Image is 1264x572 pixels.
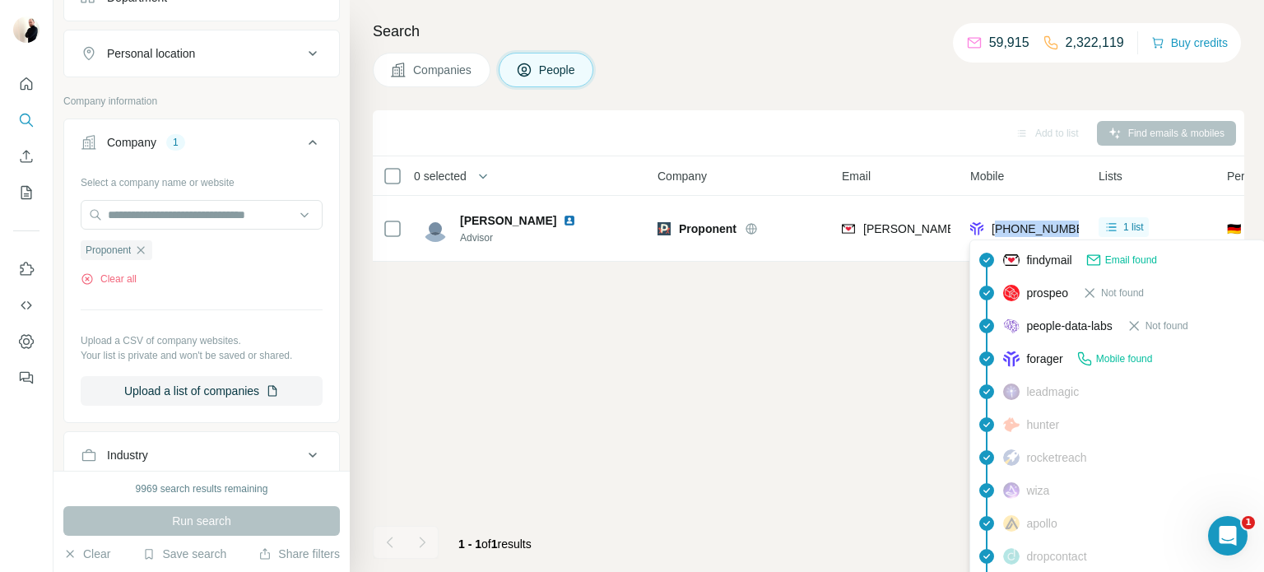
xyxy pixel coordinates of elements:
[1003,384,1020,400] img: provider leadmagic logo
[539,62,577,78] span: People
[1003,515,1020,532] img: provider apollo logo
[107,134,156,151] div: Company
[1242,516,1255,529] span: 1
[563,214,576,227] img: LinkedIn logo
[970,168,1004,184] span: Mobile
[992,222,1095,235] span: [PHONE_NUMBER]
[373,20,1244,43] h4: Search
[1026,351,1062,367] span: forager
[458,537,481,551] span: 1 - 1
[63,546,110,562] button: Clear
[107,45,195,62] div: Personal location
[458,537,532,551] span: results
[1227,221,1241,237] span: 🇩🇪
[1003,285,1020,301] img: provider prospeo logo
[64,34,339,73] button: Personal location
[970,221,983,237] img: provider forager logo
[422,216,448,242] img: Avatar
[1026,482,1049,499] span: wiza
[460,212,556,229] span: [PERSON_NAME]
[1101,286,1144,300] span: Not found
[1026,252,1071,268] span: findymail
[1066,33,1124,53] p: 2,322,119
[1026,384,1079,400] span: leadmagic
[658,222,671,235] img: Logo of Proponent
[13,327,39,356] button: Dashboard
[81,333,323,348] p: Upload a CSV of company websites.
[13,105,39,135] button: Search
[1003,319,1020,333] img: provider people-data-labs logo
[842,168,871,184] span: Email
[1145,319,1188,333] span: Not found
[13,178,39,207] button: My lists
[107,447,148,463] div: Industry
[842,221,855,237] img: provider findymail logo
[1151,31,1228,54] button: Buy credits
[1026,548,1086,565] span: dropcontact
[460,230,583,245] span: Advisor
[1208,516,1248,556] iframe: Intercom live chat
[1003,482,1020,499] img: provider wiza logo
[13,16,39,43] img: Avatar
[1026,318,1112,334] span: people-data-labs
[142,546,226,562] button: Save search
[81,376,323,406] button: Upload a list of companies
[1003,548,1020,565] img: provider dropcontact logo
[63,94,340,109] p: Company information
[258,546,340,562] button: Share filters
[64,435,339,475] button: Industry
[1003,252,1020,268] img: provider findymail logo
[1003,417,1020,432] img: provider hunter logo
[1026,449,1086,466] span: rocketreach
[1123,220,1144,235] span: 1 list
[1003,351,1020,367] img: provider forager logo
[413,62,473,78] span: Companies
[86,243,131,258] span: Proponent
[658,168,707,184] span: Company
[1105,253,1157,267] span: Email found
[679,221,737,237] span: Proponent
[481,537,491,551] span: of
[989,33,1029,53] p: 59,915
[863,222,1153,235] span: [PERSON_NAME][EMAIL_ADDRESS][DOMAIN_NAME]
[13,363,39,393] button: Feedback
[1096,351,1153,366] span: Mobile found
[1003,449,1020,466] img: provider rocketreach logo
[491,537,498,551] span: 1
[1099,168,1122,184] span: Lists
[414,168,467,184] span: 0 selected
[81,169,323,190] div: Select a company name or website
[81,272,137,286] button: Clear all
[136,481,268,496] div: 9969 search results remaining
[1026,416,1059,433] span: hunter
[1026,285,1068,301] span: prospeo
[64,123,339,169] button: Company1
[81,348,323,363] p: Your list is private and won't be saved or shared.
[13,142,39,171] button: Enrich CSV
[166,135,185,150] div: 1
[1026,515,1057,532] span: apollo
[13,254,39,284] button: Use Surfe on LinkedIn
[13,291,39,320] button: Use Surfe API
[13,69,39,99] button: Quick start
